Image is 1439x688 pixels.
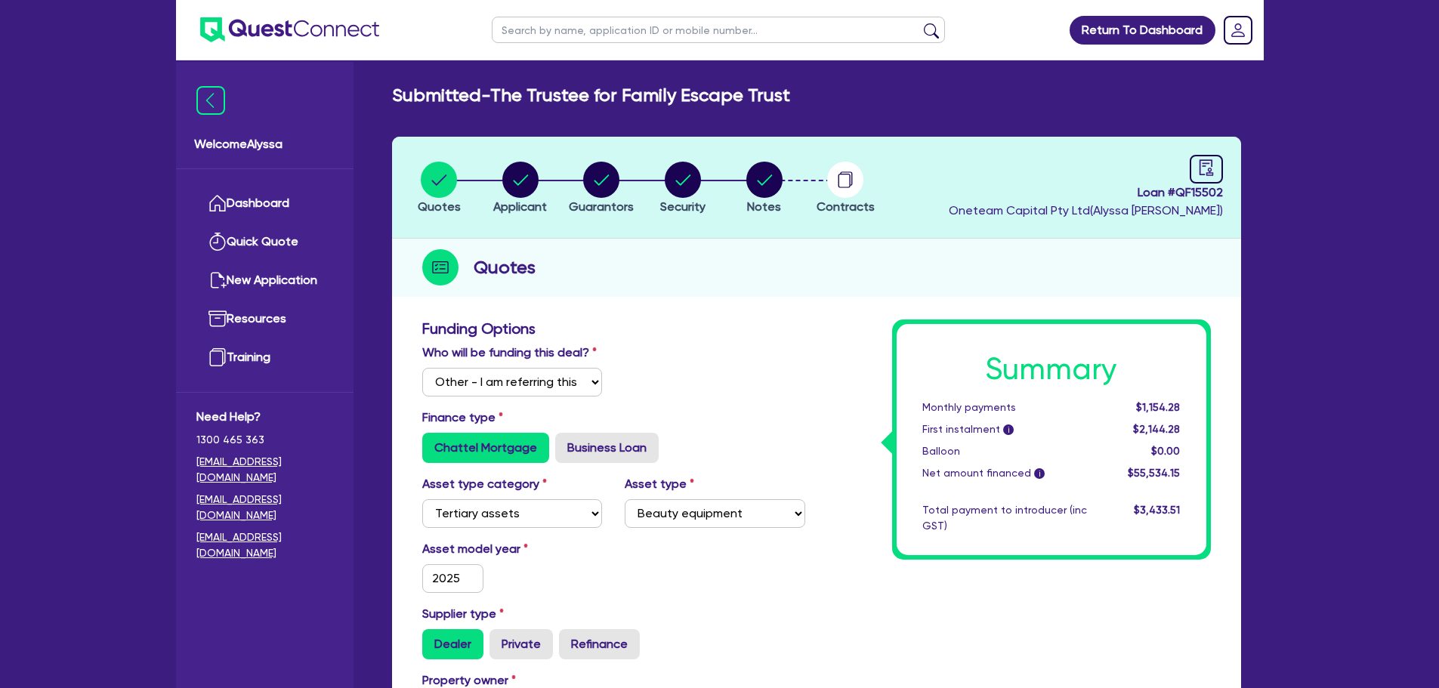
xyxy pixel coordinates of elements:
span: Oneteam Capital Pty Ltd ( Alyssa [PERSON_NAME] ) [949,203,1223,218]
span: Need Help? [196,408,333,426]
label: Asset type [625,475,694,493]
button: Guarantors [568,161,635,217]
label: Asset type category [422,475,547,493]
label: Supplier type [422,605,504,623]
div: Balloon [911,443,1098,459]
span: Loan # QF15502 [949,184,1223,202]
a: Dashboard [196,184,333,223]
img: icon-menu-close [196,86,225,115]
span: $3,433.51 [1134,504,1180,516]
label: Who will be funding this deal? [422,344,597,362]
h3: Funding Options [422,319,805,338]
div: Monthly payments [911,400,1098,415]
input: Search by name, application ID or mobile number... [492,17,945,43]
img: step-icon [422,249,459,285]
h2: Submitted - The Trustee for Family Escape Trust [392,85,790,106]
a: [EMAIL_ADDRESS][DOMAIN_NAME] [196,529,333,561]
span: $1,154.28 [1136,401,1180,413]
span: audit [1198,159,1215,176]
span: i [1034,468,1045,479]
button: Notes [746,161,783,217]
img: quest-connect-logo-blue [200,17,379,42]
div: Net amount financed [911,465,1098,481]
button: Quotes [417,161,462,217]
img: training [208,348,227,366]
img: new-application [208,271,227,289]
span: $2,144.28 [1133,423,1180,435]
label: Private [489,629,553,659]
button: Security [659,161,706,217]
span: i [1003,424,1014,435]
label: Business Loan [555,433,659,463]
label: Asset model year [411,540,614,558]
span: Contracts [817,199,875,214]
a: Return To Dashboard [1070,16,1215,45]
span: Welcome Alyssa [194,135,335,153]
img: resources [208,310,227,328]
img: quick-quote [208,233,227,251]
span: Quotes [418,199,461,214]
span: Guarantors [569,199,634,214]
span: 1300 465 363 [196,432,333,448]
a: Quick Quote [196,223,333,261]
span: Notes [747,199,781,214]
a: Dropdown toggle [1218,11,1258,50]
label: Finance type [422,409,503,427]
a: [EMAIL_ADDRESS][DOMAIN_NAME] [196,492,333,523]
button: Contracts [816,161,875,217]
a: Training [196,338,333,377]
label: Chattel Mortgage [422,433,549,463]
div: First instalment [911,421,1098,437]
span: Applicant [493,199,547,214]
label: Refinance [559,629,640,659]
label: Dealer [422,629,483,659]
div: Total payment to introducer (inc GST) [911,502,1098,534]
h2: Quotes [474,254,536,281]
span: $0.00 [1151,445,1180,457]
span: $55,534.15 [1128,467,1180,479]
span: Security [660,199,706,214]
a: [EMAIL_ADDRESS][DOMAIN_NAME] [196,454,333,486]
a: Resources [196,300,333,338]
button: Applicant [493,161,548,217]
a: New Application [196,261,333,300]
h1: Summary [922,351,1181,387]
